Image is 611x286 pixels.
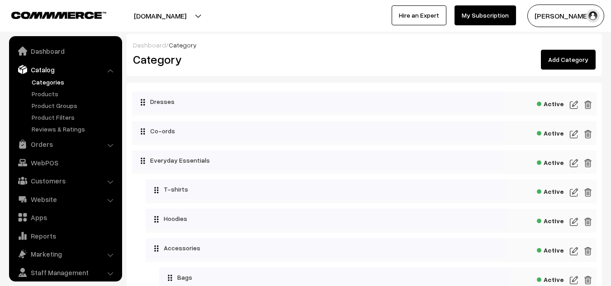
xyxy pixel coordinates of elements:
a: COMMMERCE [11,9,90,20]
img: COMMMERCE [11,12,106,19]
img: edit [570,99,578,110]
img: edit [584,129,592,140]
img: edit [584,99,592,110]
span: Active [537,97,564,108]
div: Dresses [132,92,504,112]
img: drag [154,216,159,223]
img: drag [140,128,146,135]
img: drag [167,274,173,281]
a: Dashboard [11,43,119,59]
img: edit [584,275,592,286]
button: [PERSON_NAME] [527,5,604,27]
span: Active [537,214,564,225]
a: Reports [11,228,119,244]
a: Add Category [541,50,596,70]
button: [DOMAIN_NAME] [102,5,218,27]
span: Category [169,41,197,49]
img: edit [570,246,578,257]
img: edit [584,158,592,169]
img: edit [570,187,578,198]
span: Active [537,185,564,196]
button: Collapse [132,150,141,168]
div: Accessories [146,238,507,258]
a: Catalog [11,61,119,78]
span: Active [537,273,564,284]
a: Hire an Expert [392,5,446,25]
button: Collapse [146,238,155,255]
a: Staff Management [11,264,119,281]
img: drag [140,157,146,164]
img: edit [584,187,592,198]
div: Everyday Essentials [132,150,504,170]
h2: Category [133,52,358,66]
a: WebPOS [11,155,119,171]
img: drag [154,245,159,252]
a: Orders [11,136,119,152]
a: Dashboard [133,41,166,49]
span: Active [537,244,564,255]
img: edit [584,216,592,227]
a: Apps [11,209,119,225]
img: edit [584,246,592,257]
a: Products [29,89,119,98]
img: edit [570,158,578,169]
img: user [586,9,600,23]
a: Website [11,191,119,207]
span: Active [537,127,564,138]
a: Marketing [11,246,119,262]
a: Product Groups [29,101,119,110]
img: edit [570,129,578,140]
a: Customers [11,173,119,189]
img: drag [154,187,159,194]
span: Active [537,156,564,167]
img: edit [570,275,578,286]
a: Categories [29,77,119,87]
a: Product Filters [29,113,119,122]
div: / [133,40,596,50]
div: T-shirts [146,179,507,199]
div: Co-ords [132,121,504,141]
a: Reviews & Ratings [29,124,119,134]
a: My Subscription [455,5,516,25]
img: drag [140,98,146,106]
img: edit [570,216,578,227]
div: Hoodies [146,209,507,229]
